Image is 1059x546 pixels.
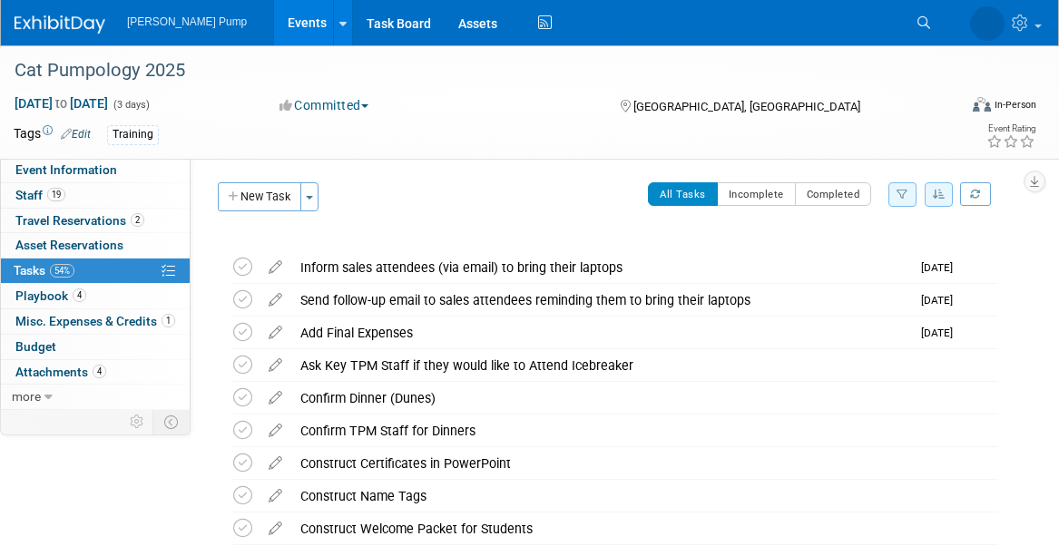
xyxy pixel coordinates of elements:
img: Amanda Smith [962,323,985,346]
a: Attachments4 [1,360,190,385]
td: Tags [14,124,91,145]
span: [DATE] [921,294,962,307]
img: Amanda Smith [962,453,985,477]
span: 2 [131,213,144,227]
a: more [1,385,190,409]
span: Misc. Expenses & Credits [15,314,175,328]
span: Budget [15,339,56,354]
div: Confirm TPM Staff for Dinners [291,415,926,446]
div: Add Final Expenses [291,317,910,348]
span: Asset Reservations [15,238,123,252]
span: (3 days) [112,99,150,111]
img: ExhibitDay [15,15,105,34]
div: Inform sales attendees (via email) to bring their laptops [291,252,910,283]
span: 4 [93,365,106,378]
button: Completed [795,182,872,206]
span: [DATE] [921,261,962,274]
span: to [53,96,70,111]
a: edit [260,292,291,308]
a: Staff19 [1,183,190,208]
a: edit [260,521,291,537]
img: Amanda Smith [970,6,1005,41]
a: edit [260,325,291,341]
a: Edit [61,128,91,141]
td: Personalize Event Tab Strip [122,410,153,434]
div: Event Rating [986,124,1035,133]
div: Construct Name Tags [291,481,926,512]
span: Event Information [15,162,117,177]
td: Toggle Event Tabs [153,410,191,434]
span: 4 [73,288,86,302]
span: Travel Reservations [15,213,144,228]
div: Event Format [878,94,1036,122]
a: edit [260,259,291,276]
span: 54% [50,264,74,278]
img: Amanda Smith [962,519,985,542]
div: Cat Pumpology 2025 [8,54,936,87]
span: [DATE] [921,327,962,339]
img: Amanda Smith [962,388,985,412]
span: [DATE] [DATE] [14,95,109,112]
button: All Tasks [648,182,718,206]
span: [GEOGRAPHIC_DATA], [GEOGRAPHIC_DATA] [633,100,860,113]
a: edit [260,357,291,374]
a: Tasks54% [1,258,190,283]
span: Tasks [14,263,74,278]
span: 1 [162,314,175,327]
button: Committed [273,96,376,114]
div: Construct Welcome Packet for Students [291,513,926,544]
img: Amanda Smith [962,486,985,510]
span: more [12,389,41,404]
a: Misc. Expenses & Credits1 [1,309,190,334]
a: Travel Reservations2 [1,209,190,233]
a: edit [260,423,291,439]
div: Send follow-up email to sales attendees reminding them to bring their laptops [291,285,910,316]
button: New Task [218,182,301,211]
a: Playbook4 [1,284,190,308]
img: Amanda Smith [962,356,985,379]
a: edit [260,390,291,406]
a: Event Information [1,158,190,182]
span: Playbook [15,288,86,303]
img: Amanda Smith [962,421,985,444]
span: Attachments [15,365,106,379]
span: [PERSON_NAME] Pump [127,15,247,28]
div: In-Person [994,98,1036,112]
div: Construct Certificates in PowerPoint [291,448,926,479]
span: Staff [15,188,65,202]
span: 19 [47,188,65,201]
div: Confirm Dinner (Dunes) [291,383,926,414]
a: edit [260,488,291,504]
img: Format-Inperson.png [973,97,991,112]
a: edit [260,455,291,472]
a: Budget [1,335,190,359]
img: Amanda Smith [962,258,985,281]
div: Ask Key TPM Staff if they would like to Attend Icebreaker [291,350,926,381]
a: Refresh [960,182,991,206]
div: Training [107,125,159,144]
img: Amanda Smith [962,290,985,314]
a: Asset Reservations [1,233,190,258]
button: Incomplete [717,182,796,206]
